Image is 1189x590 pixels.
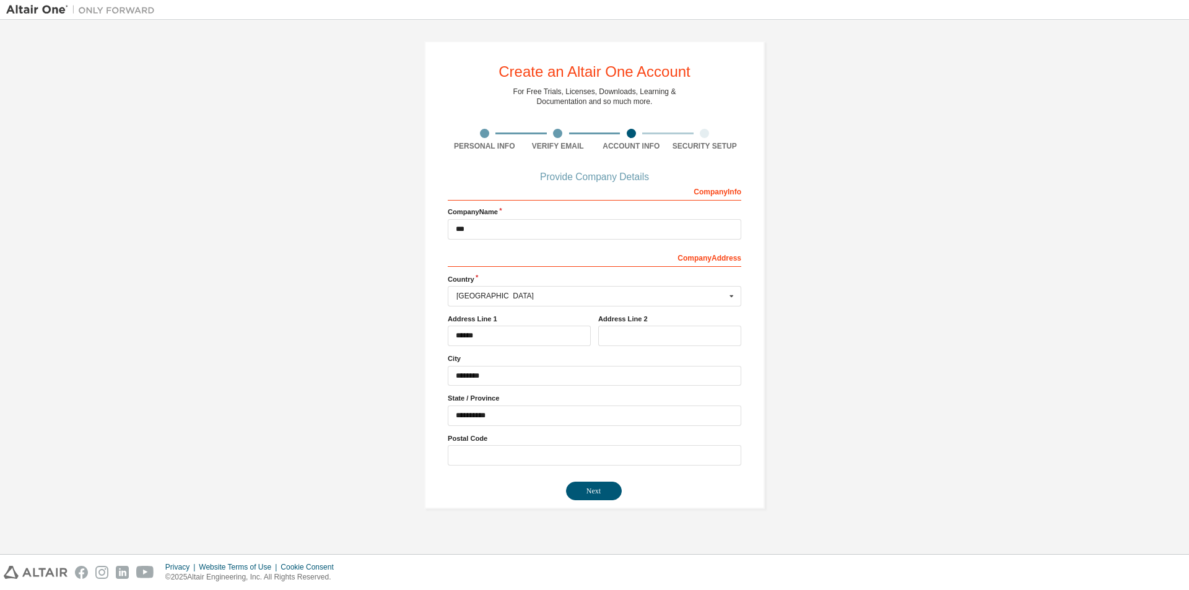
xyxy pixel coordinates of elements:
img: Altair One [6,4,161,16]
label: Address Line 2 [598,314,741,324]
img: linkedin.svg [116,566,129,579]
div: For Free Trials, Licenses, Downloads, Learning & Documentation and so much more. [513,87,676,106]
img: facebook.svg [75,566,88,579]
div: Company Info [448,181,741,201]
label: Postal Code [448,433,741,443]
div: Cookie Consent [281,562,341,572]
div: Company Address [448,247,741,267]
img: youtube.svg [136,566,154,579]
div: Website Terms of Use [199,562,281,572]
div: [GEOGRAPHIC_DATA] [456,292,726,300]
div: Verify Email [521,141,595,151]
div: Create an Altair One Account [499,64,690,79]
p: © 2025 Altair Engineering, Inc. All Rights Reserved. [165,572,341,583]
button: Next [566,482,622,500]
img: altair_logo.svg [4,566,68,579]
label: City [448,354,741,363]
div: Privacy [165,562,199,572]
img: instagram.svg [95,566,108,579]
label: Address Line 1 [448,314,591,324]
div: Account Info [594,141,668,151]
div: Provide Company Details [448,173,741,181]
label: Company Name [448,207,741,217]
label: State / Province [448,393,741,403]
label: Country [448,274,741,284]
div: Security Setup [668,141,742,151]
div: Personal Info [448,141,521,151]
